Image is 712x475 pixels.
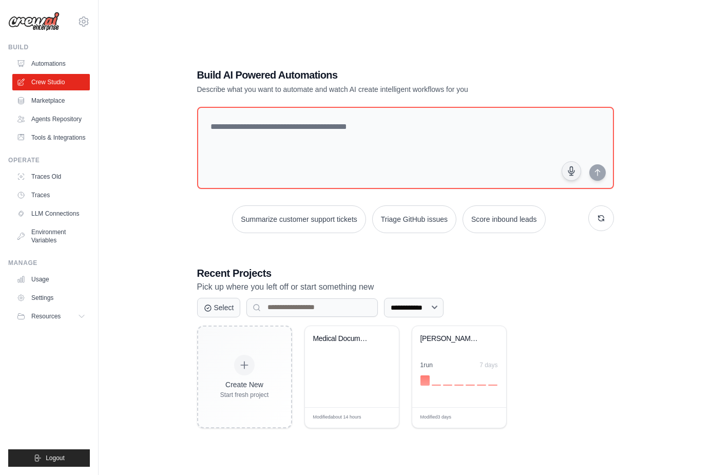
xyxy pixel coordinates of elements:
[313,414,361,421] span: Modified about 14 hours
[220,379,269,390] div: Create New
[482,414,490,422] span: Edit
[197,280,614,294] p: Pick up where you left off or start something new
[8,156,90,164] div: Operate
[12,92,90,109] a: Marketplace
[420,373,498,386] div: Activity over last 7 days
[420,334,483,344] div: Kafka Medical Audit Enterprise - Optimized Resilient Stream Processing
[443,385,452,386] div: Day 3: 0 executions
[374,414,383,422] span: Edit
[197,68,542,82] h1: Build AI Powered Automations
[588,205,614,231] button: Get new suggestions
[8,43,90,51] div: Build
[8,12,60,31] img: Logo
[12,74,90,90] a: Crew Studio
[432,385,441,386] div: Day 2: 0 executions
[197,84,542,94] p: Describe what you want to automate and watch AI create intelligent workflows for you
[420,375,430,386] div: Day 1: 1 executions
[232,205,365,233] button: Summarize customer support tickets
[562,161,581,181] button: Click to speak your automation idea
[220,391,269,399] div: Start fresh project
[463,205,546,233] button: Score inbound leads
[12,271,90,288] a: Usage
[372,205,456,233] button: Triage GitHub issues
[477,385,486,386] div: Day 6: 0 executions
[12,111,90,127] a: Agents Repository
[479,361,497,369] div: 7 days
[313,334,375,344] div: Medical Document Classification Crew
[420,414,452,421] span: Modified 3 days
[12,187,90,203] a: Traces
[8,449,90,467] button: Logout
[12,168,90,185] a: Traces Old
[31,312,61,320] span: Resources
[488,385,497,386] div: Day 7: 0 executions
[420,361,433,369] div: 1 run
[12,129,90,146] a: Tools & Integrations
[12,290,90,306] a: Settings
[197,266,614,280] h3: Recent Projects
[466,385,475,386] div: Day 5: 0 executions
[8,259,90,267] div: Manage
[197,298,241,317] button: Select
[12,205,90,222] a: LLM Connections
[12,224,90,249] a: Environment Variables
[12,55,90,72] a: Automations
[12,308,90,325] button: Resources
[46,454,65,462] span: Logout
[454,385,464,386] div: Day 4: 0 executions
